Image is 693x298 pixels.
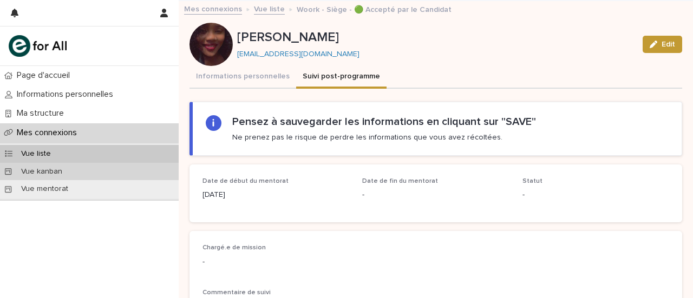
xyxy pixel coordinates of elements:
p: Ne prenez pas le risque de perdre les informations que vous avez récoltées. [232,133,502,142]
span: Date de fin du mentorat [362,178,438,184]
a: Vue liste [254,2,285,15]
p: Informations personnelles [12,89,122,100]
p: - [202,256,349,268]
p: - [362,189,509,201]
button: Suivi post-programme [296,66,387,89]
img: mHINNnv7SNCQZijbaqql [9,35,67,57]
p: Page d'accueil [12,70,79,81]
h2: Pensez à sauvegarder les informations en cliquant sur "SAVE" [232,115,536,128]
span: Chargé.e de mission [202,244,266,251]
span: Statut [522,178,542,184]
p: - [522,189,669,201]
a: Mes connexions [184,2,242,15]
button: Edit [643,36,682,53]
p: Vue kanban [12,167,71,176]
span: Edit [662,41,675,48]
span: Date de début du mentorat [202,178,289,184]
p: Woork - Siège - 🟢 Accepté par le Candidat [297,3,452,15]
p: Mes connexions [12,128,86,138]
button: Informations personnelles [189,66,296,89]
p: [DATE] [202,189,349,201]
p: Vue mentorat [12,184,77,194]
p: Ma structure [12,108,73,118]
p: Vue liste [12,149,60,158]
span: Commentaire de suivi [202,289,271,296]
p: [PERSON_NAME] [237,30,634,45]
a: [EMAIL_ADDRESS][DOMAIN_NAME] [237,50,359,58]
